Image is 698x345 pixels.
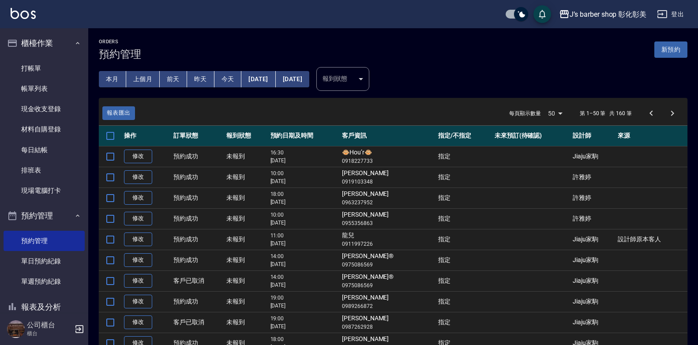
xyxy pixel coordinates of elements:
[270,198,338,206] p: [DATE]
[171,208,224,229] td: 預約成功
[270,260,338,268] p: [DATE]
[570,187,615,208] td: 許雅婷
[124,212,152,225] a: 修改
[4,119,85,139] a: 材料自購登錄
[4,204,85,227] button: 預約管理
[171,229,224,250] td: 預約成功
[436,167,492,187] td: 指定
[270,169,338,177] p: 10:00
[340,250,436,270] td: [PERSON_NAME]®
[533,5,551,23] button: save
[187,71,214,87] button: 昨天
[436,187,492,208] td: 指定
[270,190,338,198] p: 18:00
[224,167,268,187] td: 未報到
[224,229,268,250] td: 未報到
[124,170,152,184] a: 修改
[171,167,224,187] td: 預約成功
[270,177,338,185] p: [DATE]
[4,79,85,99] a: 帳單列表
[27,321,72,330] h5: 公司櫃台
[342,281,434,289] p: 0975086569
[570,312,615,333] td: Jiaju家駒
[4,160,85,180] a: 排班表
[171,270,224,291] td: 客戶已取消
[342,240,434,248] p: 0911997226
[270,219,338,227] p: [DATE]
[342,323,434,331] p: 0987262928
[124,315,152,329] a: 修改
[171,250,224,270] td: 預約成功
[653,6,687,22] button: 登出
[171,291,224,312] td: 預約成功
[224,126,268,146] th: 報到狀態
[214,71,242,87] button: 今天
[99,71,126,87] button: 本月
[340,146,436,167] td: 🐵Hou’r🐵
[555,5,650,23] button: J’s barber shop 彰化彰美
[241,71,275,87] button: [DATE]
[224,146,268,167] td: 未報到
[126,71,160,87] button: 上個月
[124,232,152,246] a: 修改
[270,335,338,343] p: 18:00
[342,157,434,165] p: 0918227733
[270,302,338,310] p: [DATE]
[654,41,687,58] button: 新預約
[570,167,615,187] td: 許雅婷
[270,157,338,165] p: [DATE]
[270,322,338,330] p: [DATE]
[124,150,152,163] a: 修改
[171,187,224,208] td: 預約成功
[570,291,615,312] td: Jiaju家駒
[342,199,434,206] p: 0963237952
[570,270,615,291] td: Jiaju家駒
[570,9,646,20] div: J’s barber shop 彰化彰美
[224,270,268,291] td: 未報到
[342,302,434,310] p: 0989266872
[436,291,492,312] td: 指定
[436,208,492,229] td: 指定
[124,295,152,308] a: 修改
[340,126,436,146] th: 客戶資訊
[270,232,338,240] p: 11:00
[544,101,566,125] div: 50
[342,219,434,227] p: 0955356863
[436,229,492,250] td: 指定
[270,315,338,322] p: 19:00
[340,208,436,229] td: [PERSON_NAME]
[270,149,338,157] p: 16:30
[492,126,571,146] th: 未來預訂(待確認)
[615,229,687,250] td: 設計師原本客人
[340,312,436,333] td: [PERSON_NAME]
[224,291,268,312] td: 未報到
[436,250,492,270] td: 指定
[436,270,492,291] td: 指定
[268,126,340,146] th: 預約日期及時間
[270,240,338,247] p: [DATE]
[124,191,152,205] a: 修改
[270,211,338,219] p: 10:00
[224,208,268,229] td: 未報到
[124,274,152,288] a: 修改
[340,229,436,250] td: 龍兒
[4,180,85,201] a: 現場電腦打卡
[124,253,152,267] a: 修改
[171,146,224,167] td: 預約成功
[224,312,268,333] td: 未報到
[270,294,338,302] p: 19:00
[4,231,85,251] a: 預約管理
[662,103,683,124] button: Go to next page
[276,71,309,87] button: [DATE]
[570,126,615,146] th: 設計師
[224,250,268,270] td: 未報到
[102,106,135,120] button: 報表匯出
[270,281,338,289] p: [DATE]
[270,252,338,260] p: 14:00
[270,273,338,281] p: 14:00
[436,146,492,167] td: 指定
[4,296,85,319] button: 報表及分析
[570,250,615,270] td: Jiaju家駒
[4,99,85,119] a: 現金收支登錄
